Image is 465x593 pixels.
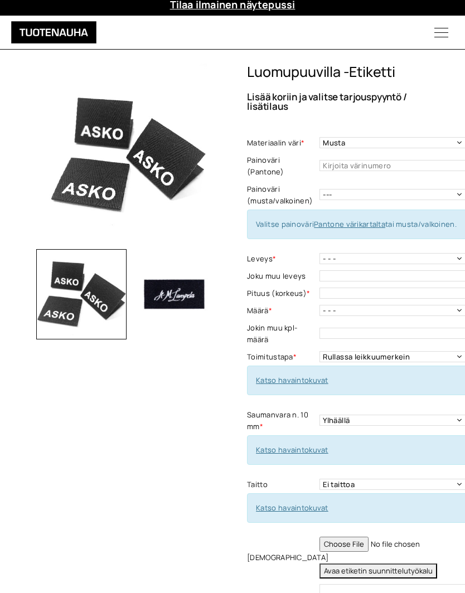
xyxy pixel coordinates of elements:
label: [DEMOGRAPHIC_DATA] [247,552,317,563]
label: Leveys [247,253,317,265]
a: Katso havaintokuvat [256,445,328,455]
a: Pantone värikartalta [314,219,385,229]
a: Katso havaintokuvat [256,375,328,385]
img: Tuotenauha puuvillakanttinauha jämäkkä kalanruotokuvio [36,64,219,246]
label: Saumanvara n. 10 mm [247,409,317,432]
label: Joku muu leveys [247,270,317,282]
button: Avaa etiketin suunnittelutyökalu [319,563,437,579]
label: Painoväri (Pantone) [247,154,317,178]
h1: Luomupuuvilla -etiketti [247,64,448,81]
label: Materiaalin väri [247,137,317,149]
label: Taitto [247,479,317,490]
label: Määrä [247,305,317,317]
img: Luomupuuvilla -etiketti 2 [129,249,220,339]
label: Toimitustapa [247,351,317,363]
img: Tuotenauha Oy [11,21,96,43]
button: Menu [418,16,465,49]
p: Lisää koriin ja valitse tarjouspyyntö / lisätilaus [247,92,448,111]
span: Valitse painoväri tai musta/valkoinen. [256,219,457,229]
label: Jokin muu kpl-määrä [247,322,317,346]
label: Painoväri (musta/valkoinen) [247,183,317,207]
label: Pituus (korkeus) [247,288,317,299]
a: Katso havaintokuvat [256,503,328,513]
